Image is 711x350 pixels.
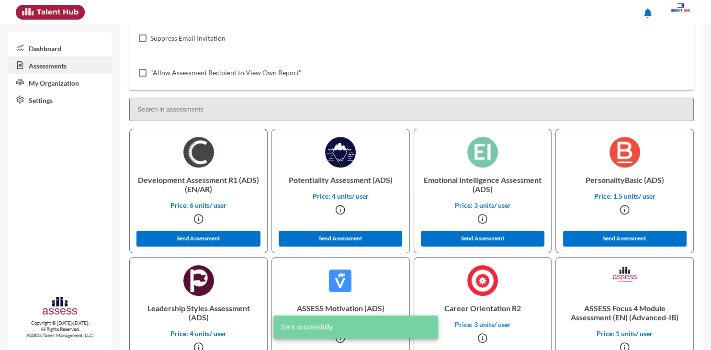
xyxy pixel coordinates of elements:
p: PersonalityBasic (ADS) [564,168,686,192]
button: Send Assessment [563,231,687,247]
p: Price: 3 units/ user [422,320,544,328]
span: Suppress Email Invitation [150,33,226,44]
button: Send Assessment [421,231,544,247]
p: ASSESS Motivation (ADS) [280,296,402,320]
p: Development Assessment R1 (ADS) (EN/AR) [137,168,260,201]
a: My Organization [8,74,112,91]
p: Career Orientation R2 [422,296,544,320]
mat-icon: notifications [642,7,654,19]
a: Settings [8,91,112,108]
p: Price: 4 units/ user [137,329,260,338]
p: Price: 1.5 units/ user [564,192,686,200]
p: ASSESS Focus 4 Module Assessment (EN) (Advanced-IB) [564,296,686,329]
img: assesscompany-logo.png [42,295,78,318]
p: Copyright © [DATE]-[DATE]. All Rights Reserved. ASSESS Talent Management, LLC. [8,320,112,339]
input: Search in assessments [129,98,694,121]
a: Assessments [8,56,112,74]
p: Price: 3 units/ user [422,201,544,209]
span: Sent successfully [281,322,333,332]
span: "Allow Assessment Recipient to View Own Report" [150,67,302,79]
p: Leadership Styles Assessment (ADS) [137,296,260,329]
p: Price: 4 units/ user [280,192,402,200]
button: Send Assessment [279,231,402,247]
p: Potentiality Assessment (ADS) [280,168,402,192]
a: Dashboard [8,39,112,56]
p: Price: 6 units/ user [137,201,260,209]
button: Send Assessment [136,231,260,247]
p: Price: 1 units/ user [564,329,686,338]
p: Emotional Intelligence Assessment (ADS) [422,168,544,201]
